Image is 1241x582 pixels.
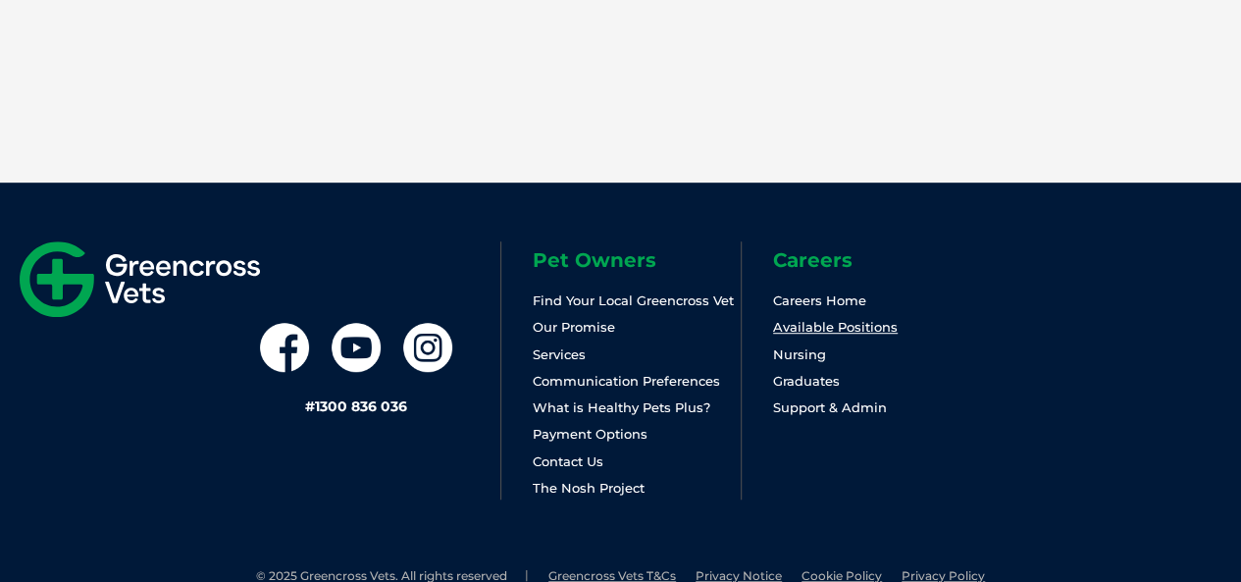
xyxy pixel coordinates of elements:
[773,319,898,335] a: Available Positions
[533,426,647,442] a: Payment Options
[773,373,840,389] a: Graduates
[773,399,887,415] a: Support & Admin
[533,292,734,308] a: Find Your Local Greencross Vet
[533,480,645,496] a: The Nosh Project
[533,373,720,389] a: Communication Preferences
[533,319,615,335] a: Our Promise
[773,292,866,308] a: Careers Home
[533,250,741,270] h6: Pet Owners
[533,399,710,415] a: What is Healthy Pets Plus?
[533,346,586,362] a: Services
[533,453,603,469] a: Contact Us
[773,250,981,270] h6: Careers
[305,397,315,415] span: #
[305,397,407,415] a: #1300 836 036
[773,346,826,362] a: Nursing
